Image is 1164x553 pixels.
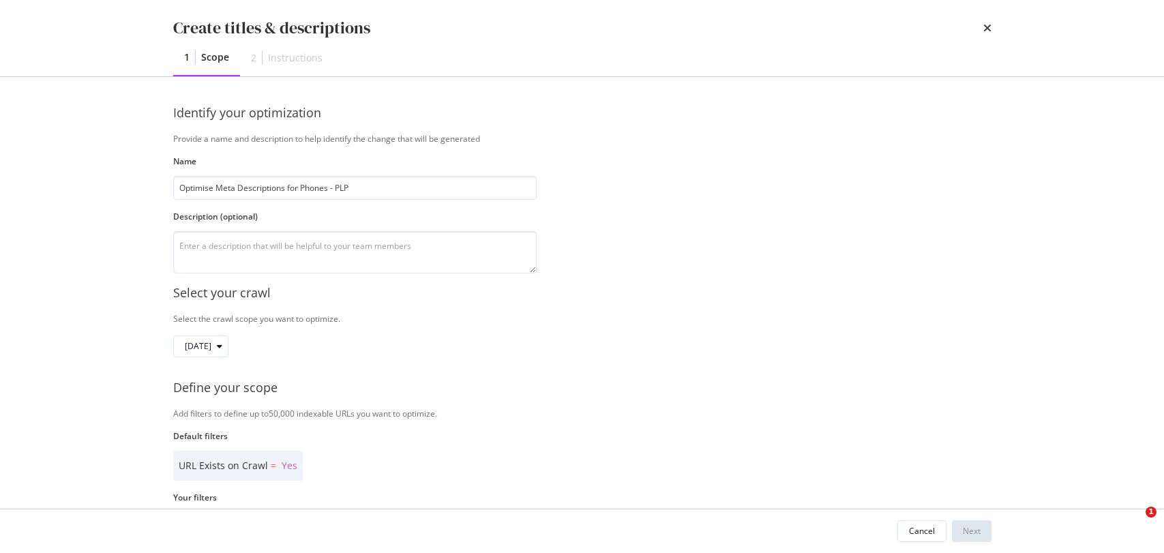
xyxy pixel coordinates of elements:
div: 1 [184,50,190,64]
div: Instructions [268,51,323,65]
button: Cancel [897,520,946,542]
button: Next [952,520,991,542]
div: Identify your optimization [173,104,537,122]
div: Select the crawl scope you want to optimize. [173,313,991,325]
span: 1 [1146,507,1156,518]
div: Create titles & descriptions [173,16,370,40]
div: 2 [251,51,256,65]
div: Next [963,525,981,537]
label: Default filters [173,430,981,442]
button: [DATE] [173,335,228,357]
span: = [271,459,276,472]
div: Provide a name and description to help identify the change that will be generated [173,133,991,145]
label: Name [173,155,537,167]
span: URL Exists on Crawl [179,459,268,472]
div: Cancel [909,525,935,537]
label: Your filters [173,492,981,503]
input: Enter an optimization name to easily find it back [173,176,537,200]
div: Scope [201,50,229,64]
span: 2025 Sep. 7th [185,340,211,352]
div: Select your crawl [173,284,991,302]
span: Yes [282,459,297,472]
iframe: Intercom live chat [1118,507,1150,539]
div: Add filters to define up to 50,000 indexable URLs you want to optimize. [173,408,991,419]
div: times [983,16,991,40]
label: Description (optional) [173,211,537,222]
div: Define your scope [173,379,991,397]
